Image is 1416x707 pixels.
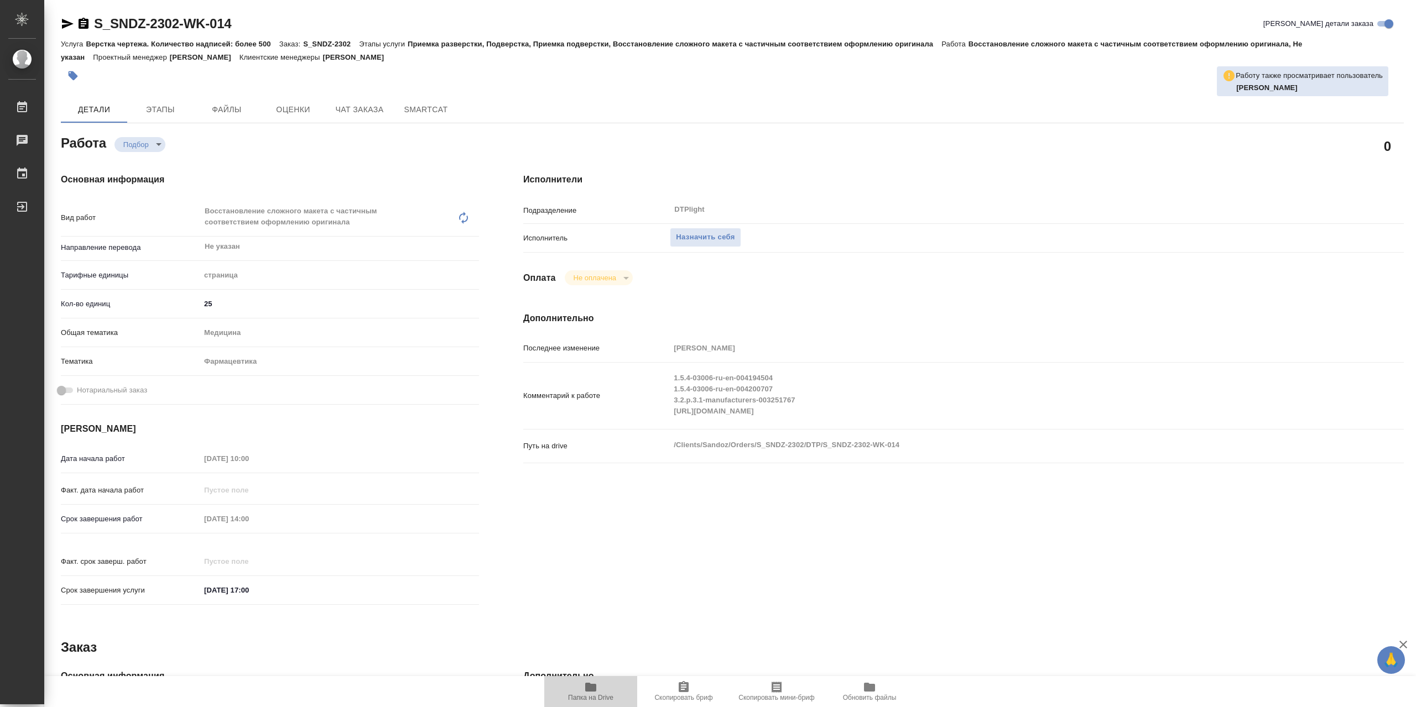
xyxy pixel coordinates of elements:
span: Нотариальный заказ [77,385,147,396]
p: Работу также просматривает пользователь [1236,70,1383,81]
span: Чат заказа [333,103,386,117]
p: Путь на drive [523,441,670,452]
p: Кол-во единиц [61,298,200,310]
button: Скопировать ссылку для ЯМессенджера [61,17,74,30]
a: S_SNDZ-2302-WK-014 [94,16,231,31]
input: Пустое поле [200,451,297,467]
h2: 0 [1384,137,1391,155]
h4: Дополнительно [523,312,1404,325]
span: Назначить себя [676,231,735,244]
p: Последнее изменение [523,343,670,354]
span: Детали [67,103,121,117]
button: Назначить себя [670,228,741,247]
span: Папка на Drive [568,694,613,701]
p: Факт. срок заверш. работ [61,556,200,567]
p: S_SNDZ-2302 [303,40,359,48]
span: Скопировать мини-бриф [738,694,814,701]
p: Факт. дата начала работ [61,485,200,496]
span: 🙏 [1382,648,1401,672]
input: Пустое поле [200,511,297,527]
button: Обновить файлы [823,676,916,707]
span: Оценки [267,103,320,117]
input: Пустое поле [670,340,1330,356]
p: Архипова Екатерина [1236,82,1383,93]
p: Вид работ [61,212,200,223]
b: [PERSON_NAME] [1236,83,1298,92]
p: Срок завершения работ [61,514,200,525]
input: Пустое поле [200,482,297,498]
p: Направление перевода [61,242,200,253]
input: Пустое поле [200,553,297,569]
button: Скопировать бриф [637,676,730,707]
h4: Основная информация [61,669,479,683]
textarea: 1.5.4-03006-ru-en-004194504 1.5.4-03006-ru-en-004200707 3.2.p.3.1-manufacturers-003251767 [URL][D... [670,369,1330,421]
span: SmartCat [399,103,452,117]
p: Тарифные единицы [61,270,200,281]
span: Обновить файлы [843,694,897,701]
p: Этапы услуги [359,40,408,48]
p: Приемка разверстки, Подверстка, Приемка подверстки, Восстановление сложного макета с частичным со... [408,40,941,48]
h4: [PERSON_NAME] [61,422,479,436]
div: страница [200,266,479,285]
h4: Оплата [523,271,556,285]
h4: Исполнители [523,173,1404,186]
p: Исполнитель [523,233,670,244]
p: Клиентские менеджеры [240,53,323,61]
p: [PERSON_NAME] [170,53,240,61]
div: Подбор [565,270,633,285]
p: Проектный менеджер [93,53,169,61]
span: [PERSON_NAME] детали заказа [1263,18,1373,29]
p: Услуга [61,40,86,48]
p: Комментарий к работе [523,390,670,401]
span: Этапы [134,103,187,117]
div: Медицина [200,323,479,342]
p: Дата начала работ [61,453,200,464]
textarea: /Clients/Sandoz/Orders/S_SNDZ-2302/DTP/S_SNDZ-2302-WK-014 [670,436,1330,454]
span: Скопировать бриф [654,694,712,701]
h2: Работа [61,132,106,152]
button: Скопировать мини-бриф [730,676,823,707]
p: Срок завершения услуги [61,585,200,596]
p: Верстка чертежа. Количество надписей: более 500 [86,40,279,48]
p: Тематика [61,356,200,367]
div: Подбор [114,137,165,152]
button: Не оплачена [570,273,619,282]
p: Заказ: [279,40,303,48]
p: Подразделение [523,205,670,216]
div: Фармацевтика [200,352,479,371]
button: Подбор [120,140,152,149]
button: Скопировать ссылку [77,17,90,30]
h4: Дополнительно [523,669,1404,683]
input: ✎ Введи что-нибудь [200,582,297,598]
p: Работа [941,40,969,48]
button: 🙏 [1377,646,1405,674]
button: Добавить тэг [61,64,85,88]
input: ✎ Введи что-нибудь [200,296,479,312]
span: Файлы [200,103,253,117]
p: Общая тематика [61,327,200,338]
button: Папка на Drive [544,676,637,707]
h4: Основная информация [61,173,479,186]
p: [PERSON_NAME] [322,53,392,61]
h2: Заказ [61,638,97,656]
